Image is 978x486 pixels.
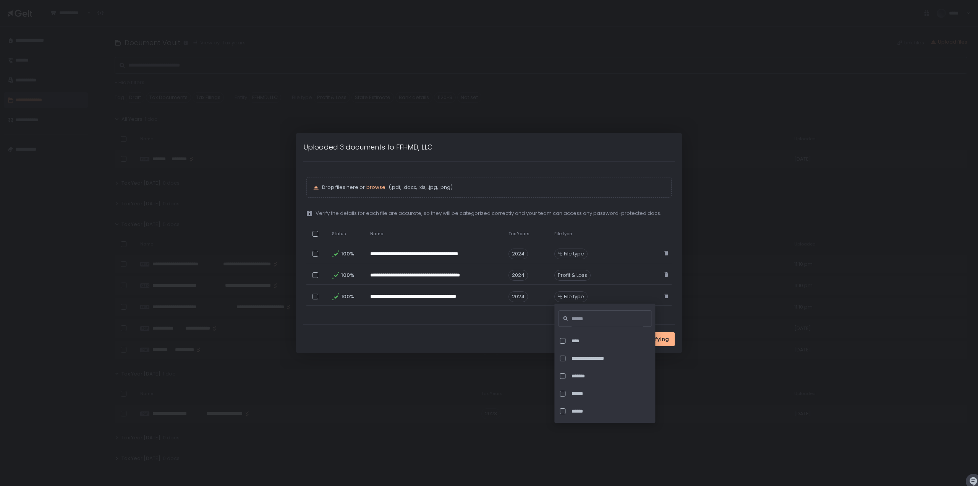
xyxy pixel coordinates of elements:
span: File type [564,293,584,300]
span: Verify the details for each file are accurate, so they will be categorized correctly and your tea... [316,210,661,217]
span: (.pdf, .docx, .xls, .jpg, .png) [387,184,453,191]
span: Status [332,231,346,237]
span: Tax Years [508,231,529,237]
span: File type [554,231,572,237]
span: 2024 [508,291,528,302]
span: 100% [341,250,353,257]
span: 100% [341,272,353,279]
span: 2024 [508,249,528,259]
span: Name [370,231,383,237]
button: browse [366,184,385,191]
span: File type [564,250,584,257]
p: Drop files here or [322,184,665,191]
h1: Uploaded 3 documents to FFHMD, LLC [303,142,433,152]
span: 2024 [508,270,528,281]
div: Profit & Loss [554,270,591,281]
span: browse [366,184,385,191]
span: 100% [341,293,353,300]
